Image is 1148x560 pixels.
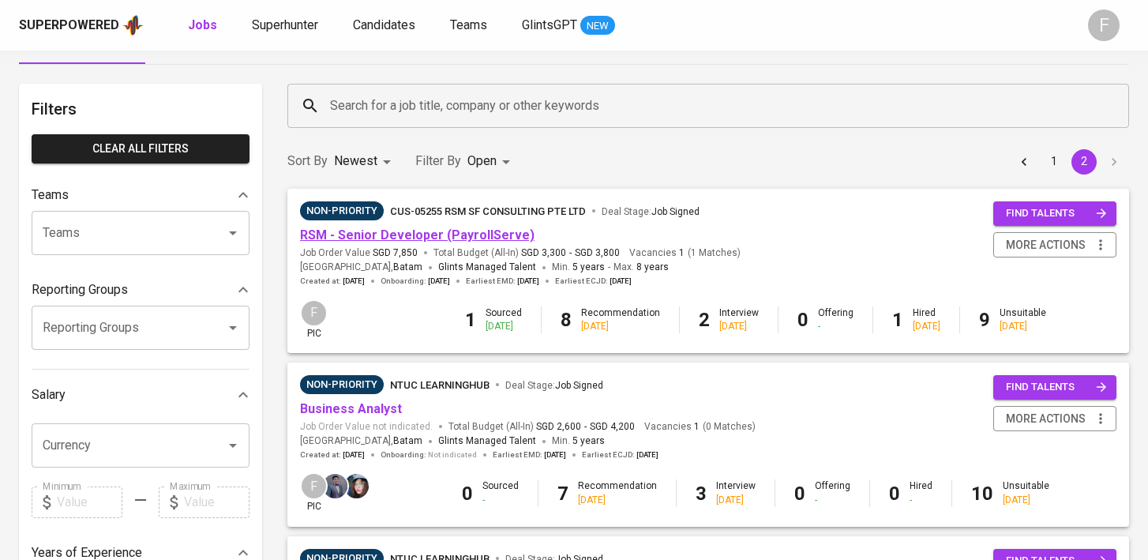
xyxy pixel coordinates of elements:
[522,16,615,36] a: GlintsGPT NEW
[716,494,756,507] div: [DATE]
[719,320,759,333] div: [DATE]
[334,152,377,171] p: Newest
[581,306,660,333] div: Recommendation
[300,472,328,513] div: pic
[578,479,657,506] div: Recommendation
[438,261,536,272] span: Glints Managed Talent
[466,276,539,287] span: Earliest EMD :
[1071,149,1097,175] button: page 2
[300,260,422,276] span: [GEOGRAPHIC_DATA] ,
[1006,205,1107,223] span: find talents
[428,449,477,460] span: Not indicated
[1011,149,1037,175] button: Go to previous page
[393,260,422,276] span: Batam
[300,299,328,327] div: F
[57,487,122,518] input: Value
[32,96,249,122] h6: Filters
[696,483,707,505] b: 3
[1009,149,1129,175] nav: pagination navigation
[373,246,418,260] span: SGD 7,850
[699,309,710,331] b: 2
[581,320,660,333] div: [DATE]
[1000,306,1046,333] div: Unsuitable
[465,309,476,331] b: 1
[644,420,756,434] span: Vacancies ( 0 Matches )
[222,222,244,244] button: Open
[450,16,490,36] a: Teams
[818,320,853,333] div: -
[797,309,808,331] b: 0
[522,17,577,32] span: GlintsGPT
[300,401,402,416] a: Business Analyst
[300,201,384,220] div: Talent(s) in Pipeline’s Final Stages
[433,246,620,260] span: Total Budget (All-In)
[544,449,566,460] span: [DATE]
[19,13,144,37] a: Superpoweredapp logo
[629,246,741,260] span: Vacancies ( 1 Matches )
[1006,235,1086,255] span: more actions
[448,420,635,434] span: Total Budget (All-In)
[188,17,217,32] b: Jobs
[353,16,418,36] a: Candidates
[300,375,384,394] div: Pending Client’s Feedback
[580,18,615,34] span: NEW
[636,449,658,460] span: [DATE]
[794,483,805,505] b: 0
[613,261,669,272] span: Max.
[590,420,635,434] span: SGD 4,200
[184,487,249,518] input: Value
[719,306,759,333] div: Interview
[486,320,522,333] div: [DATE]
[482,479,519,506] div: Sourced
[913,306,940,333] div: Hired
[222,317,244,339] button: Open
[1003,479,1049,506] div: Unsuitable
[578,494,657,507] div: [DATE]
[575,246,620,260] span: SGD 3,800
[569,246,572,260] span: -
[300,227,535,242] a: RSM - Senior Developer (PayrollServe)
[993,232,1116,258] button: more actions
[44,139,237,159] span: Clear All filters
[300,420,433,434] span: Job Order Value not indicated.
[521,246,566,260] span: SGD 3,300
[323,474,347,498] img: jhon@glints.com
[32,179,249,211] div: Teams
[910,494,932,507] div: -
[651,206,700,217] span: Job Signed
[517,276,539,287] span: [DATE]
[505,380,603,391] span: Deal Stage :
[390,379,490,391] span: NTUC LearningHub
[300,276,365,287] span: Created at :
[536,420,581,434] span: SGD 2,600
[971,483,993,505] b: 10
[608,260,610,276] span: -
[467,153,497,168] span: Open
[572,435,605,446] span: 5 years
[462,483,473,505] b: 0
[815,479,850,506] div: Offering
[1041,149,1067,175] button: Go to page 1
[993,201,1116,226] button: find talents
[493,449,566,460] span: Earliest EMD :
[287,152,328,171] p: Sort By
[32,379,249,411] div: Salary
[343,276,365,287] span: [DATE]
[32,186,69,205] p: Teams
[122,13,144,37] img: app logo
[300,449,365,460] span: Created at :
[300,246,418,260] span: Job Order Value
[584,420,587,434] span: -
[438,435,536,446] span: Glints Managed Talent
[889,483,900,505] b: 0
[555,380,603,391] span: Job Signed
[610,276,632,287] span: [DATE]
[415,152,461,171] p: Filter By
[677,246,685,260] span: 1
[32,280,128,299] p: Reporting Groups
[1006,409,1086,429] span: more actions
[467,147,516,176] div: Open
[334,147,396,176] div: Newest
[344,474,369,498] img: diazagista@glints.com
[381,449,477,460] span: Onboarding :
